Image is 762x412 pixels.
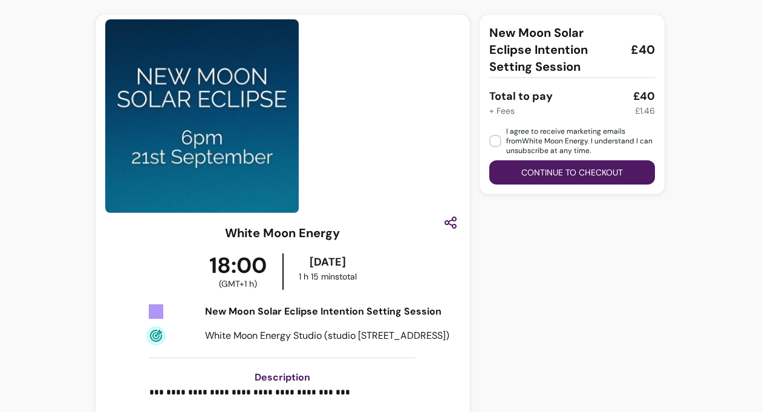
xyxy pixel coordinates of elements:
[146,302,166,321] img: Tickets Icon
[286,253,369,270] div: [DATE]
[489,88,553,105] div: Total to pay
[633,88,655,105] div: £40
[631,41,655,58] span: £40
[489,160,655,185] button: Continue to checkout
[149,370,415,385] h3: Description
[489,105,515,117] div: + Fees
[225,224,340,241] h3: White Moon Energy
[105,19,299,213] img: https://d3pz9znudhj10h.cloudfront.net/68f18914-013a-4197-8f0d-94b4bf4e67f8
[219,278,257,290] span: ( GMT+1 h )
[286,270,369,283] div: 1 h 15 mins total
[194,253,282,290] div: 18:00
[205,304,454,319] div: New Moon Solar Eclipse Intention Setting Session
[205,329,454,343] div: White Moon Energy Studio (studio [STREET_ADDRESS])
[635,105,655,117] div: £1.46
[489,24,621,75] span: New Moon Solar Eclipse Intention Setting Session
